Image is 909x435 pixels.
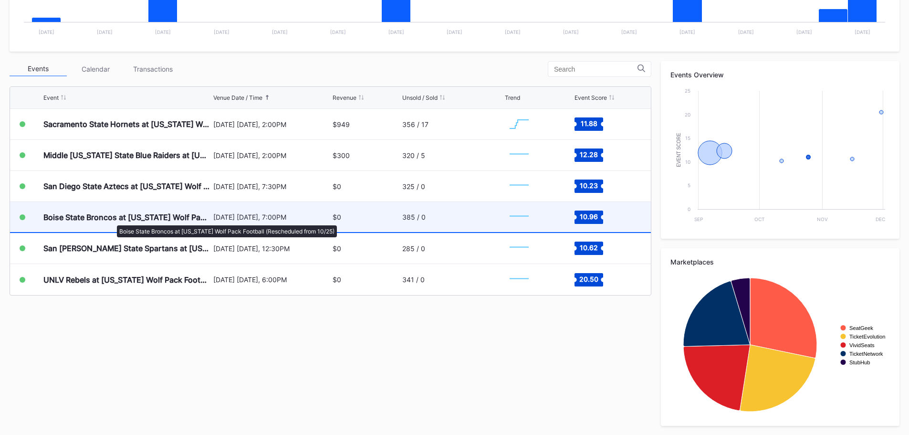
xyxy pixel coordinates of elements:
text: [DATE] [214,29,230,35]
div: Events [10,62,67,76]
text: [DATE] [855,29,870,35]
div: 341 / 0 [402,276,425,284]
text: Sep [694,216,703,222]
svg: Chart title [505,205,533,229]
text: 15 [685,135,690,141]
div: Event Score [575,94,607,101]
div: UNLV Rebels at [US_STATE] Wolf Pack Football [43,275,211,285]
text: 5 [688,182,690,188]
div: Venue Date / Time [213,94,262,101]
text: Oct [754,216,764,222]
svg: Chart title [505,268,533,292]
text: [DATE] [621,29,637,35]
svg: Chart title [505,236,533,260]
text: [DATE] [505,29,521,35]
div: $0 [333,244,341,253]
div: $0 [333,213,341,221]
div: Events Overview [670,71,890,79]
div: Unsold / Sold [402,94,438,101]
text: [DATE] [330,29,346,35]
text: 10 [685,159,690,165]
div: San [PERSON_NAME] State Spartans at [US_STATE] Wolf Pack Football [43,244,211,253]
div: Trend [505,94,520,101]
div: $0 [333,182,341,191]
div: [DATE] [DATE], 2:00PM [213,120,331,128]
div: 320 / 5 [402,151,425,159]
div: 356 / 17 [402,120,428,128]
div: Transactions [124,62,181,76]
text: [DATE] [39,29,54,35]
svg: Chart title [670,273,890,416]
text: [DATE] [796,29,812,35]
svg: Chart title [505,112,533,136]
div: [DATE] [DATE], 7:30PM [213,182,331,191]
text: [DATE] [388,29,404,35]
div: $0 [333,276,341,284]
text: VividSeats [849,342,875,348]
text: [DATE] [563,29,579,35]
div: 285 / 0 [402,244,425,253]
svg: Chart title [670,86,890,229]
text: 20 [685,112,690,117]
div: $949 [333,120,350,128]
text: 11.88 [580,119,597,127]
text: StubHub [849,360,870,365]
div: [DATE] [DATE], 2:00PM [213,151,331,159]
div: [DATE] [DATE], 6:00PM [213,276,331,284]
div: Calendar [67,62,124,76]
text: Nov [817,216,828,222]
text: 25 [685,88,690,94]
svg: Chart title [505,174,533,198]
text: Event Score [676,133,681,167]
div: 385 / 0 [402,213,426,221]
text: [DATE] [738,29,754,35]
text: [DATE] [97,29,113,35]
text: [DATE] [155,29,171,35]
text: TicketEvolution [849,334,885,340]
text: 10.96 [580,212,598,220]
text: 0 [688,206,690,212]
div: 325 / 0 [402,182,425,191]
text: Dec [876,216,885,222]
text: 20.50 [579,275,598,283]
div: San Diego State Aztecs at [US_STATE] Wolf Pack Football [43,181,211,191]
text: [DATE] [679,29,695,35]
text: [DATE] [447,29,462,35]
text: [DATE] [272,29,288,35]
div: Boise State Broncos at [US_STATE] Wolf Pack Football (Rescheduled from 10/25) [43,212,211,222]
text: 10.23 [580,181,598,190]
div: Event [43,94,59,101]
text: 12.28 [580,150,598,159]
div: $300 [333,151,350,159]
svg: Chart title [505,143,533,167]
div: Marketplaces [670,258,890,266]
input: Search [554,65,637,73]
div: [DATE] [DATE], 12:30PM [213,244,331,253]
text: TicketNetwork [849,351,883,357]
text: 10.62 [580,244,598,252]
text: SeatGeek [849,325,873,331]
div: Sacramento State Hornets at [US_STATE] Wolf Pack Football [43,119,211,129]
div: Revenue [333,94,356,101]
div: [DATE] [DATE], 7:00PM [213,213,331,221]
div: Middle [US_STATE] State Blue Raiders at [US_STATE] Wolf Pack [43,150,211,160]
